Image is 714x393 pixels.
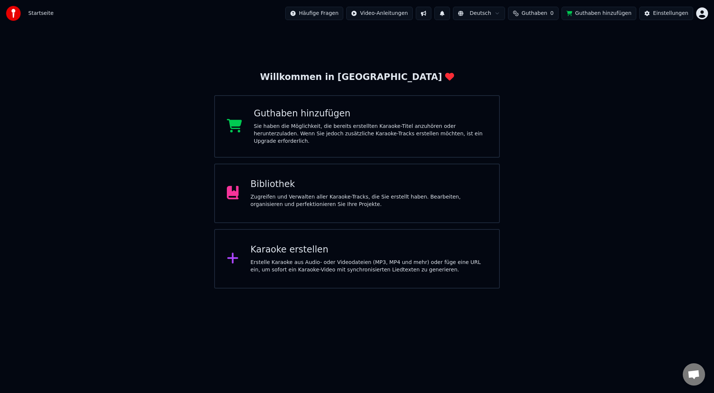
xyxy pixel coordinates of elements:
[28,10,54,17] span: Startseite
[251,193,488,208] div: Zugreifen und Verwalten aller Karaoke-Tracks, die Sie erstellt haben. Bearbeiten, organisieren un...
[260,71,454,83] div: Willkommen in [GEOGRAPHIC_DATA]
[254,123,488,145] div: Sie haben die Möglichkeit, die bereits erstellten Karaoke-Titel anzuhören oder herunterzuladen. W...
[683,363,705,386] div: Chat öffnen
[639,7,693,20] button: Einstellungen
[254,108,488,120] div: Guthaben hinzufügen
[346,7,413,20] button: Video-Anleitungen
[653,10,688,17] div: Einstellungen
[251,244,488,256] div: Karaoke erstellen
[251,259,488,274] div: Erstelle Karaoke aus Audio- oder Videodateien (MP3, MP4 und mehr) oder füge eine URL ein, um sofo...
[28,10,54,17] nav: breadcrumb
[562,7,637,20] button: Guthaben hinzufügen
[6,6,21,21] img: youka
[508,7,559,20] button: Guthaben0
[285,7,344,20] button: Häufige Fragen
[550,10,554,17] span: 0
[251,178,488,190] div: Bibliothek
[522,10,547,17] span: Guthaben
